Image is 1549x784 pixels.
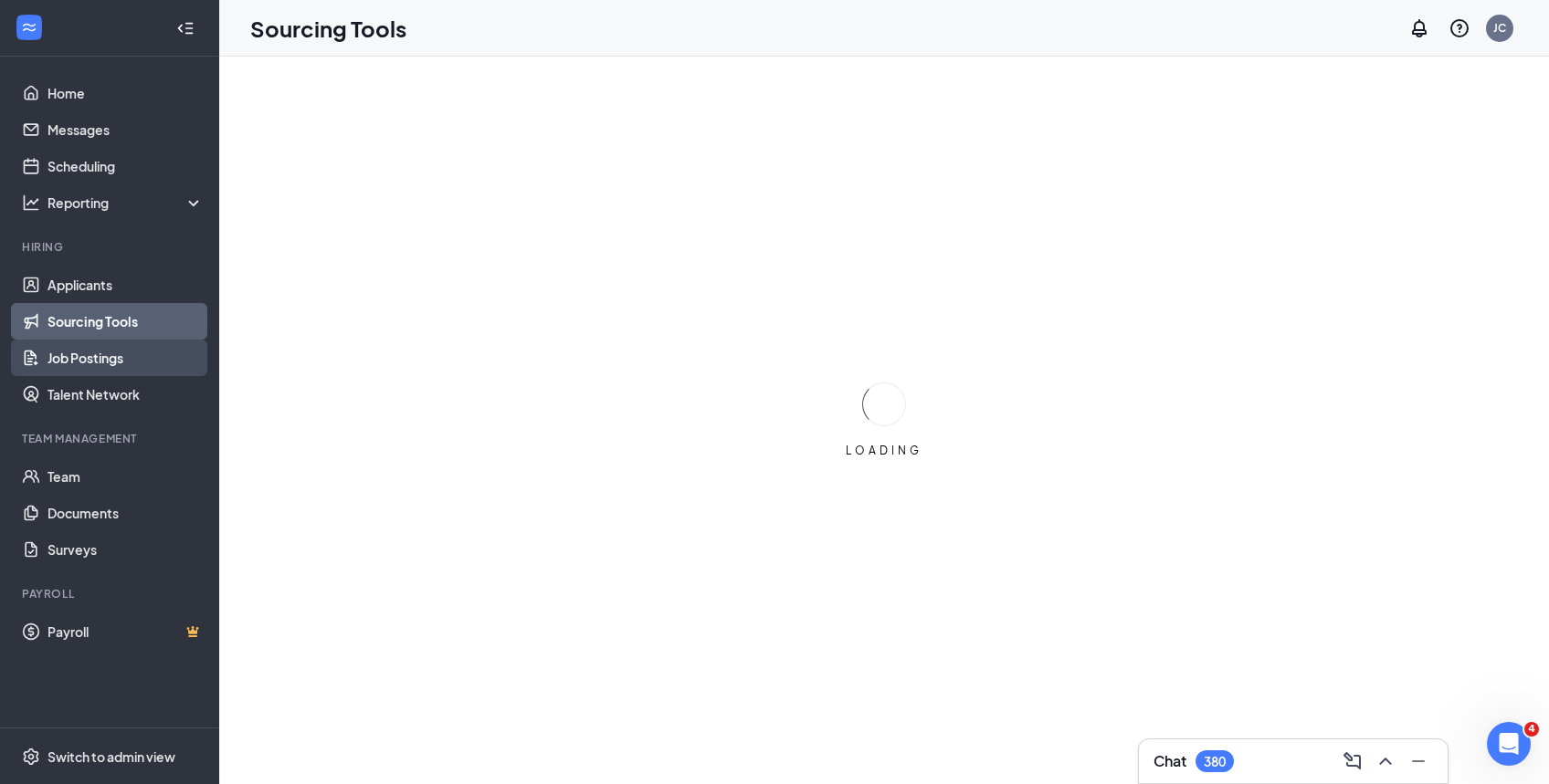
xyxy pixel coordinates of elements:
[22,747,40,766] svg: Settings
[1371,747,1400,776] button: ChevronUp
[1375,750,1396,772] svg: ChevronUp
[1342,750,1364,772] svg: ComposeMessage
[47,340,204,376] a: Job Postings
[47,531,204,568] a: Surveys
[22,193,40,212] svg: Analysis
[1493,20,1506,36] div: JC
[47,148,204,184] a: Scheduling
[47,747,175,766] div: Switch to admin view
[47,111,204,148] a: Messages
[1407,750,1429,772] svg: Minimize
[47,458,204,495] a: Team
[250,13,406,44] h1: Sourcing Tools
[1154,751,1186,771] h3: Chat
[1404,747,1433,776] button: Minimize
[22,586,200,601] div: Payroll
[47,303,204,340] a: Sourcing Tools
[47,267,204,303] a: Applicants
[47,75,204,111] a: Home
[1524,722,1539,737] span: 4
[47,376,204,413] a: Talent Network
[838,443,930,458] div: LOADING
[47,193,205,212] div: Reporting
[47,495,204,531] a: Documents
[1338,747,1367,776] button: ComposeMessage
[20,18,38,37] svg: WorkstreamLogo
[22,431,200,446] div: Team Management
[47,613,204,650] a: PayrollCrown
[176,19,195,37] svg: Collapse
[1449,17,1470,39] svg: QuestionInfo
[1204,754,1226,769] div: 380
[1408,17,1430,39] svg: Notifications
[22,239,200,255] div: Hiring
[1487,722,1531,766] iframe: Intercom live chat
